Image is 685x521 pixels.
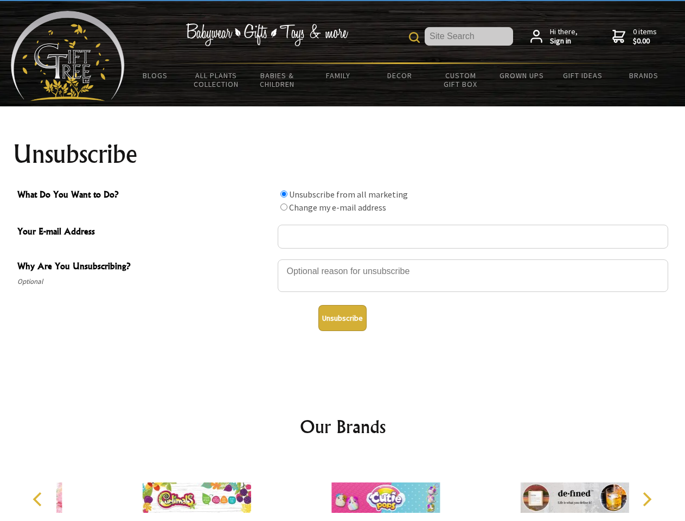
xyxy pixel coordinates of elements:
h1: Unsubscribe [13,141,673,167]
a: 0 items$0.00 [612,27,657,46]
img: Babyware - Gifts - Toys and more... [11,11,125,101]
img: Babywear - Gifts - Toys & more [185,23,348,46]
a: Custom Gift Box [430,64,491,96]
button: Unsubscribe [318,305,367,331]
img: product search [409,32,420,43]
span: What Do You Want to Do? [17,188,272,204]
span: Why Are You Unsubscribing? [17,259,272,275]
span: Hi there, [550,27,578,46]
input: What Do You Want to Do? [280,204,287,211]
a: BLOGS [125,64,186,87]
label: Change my e-mail address [289,202,386,213]
button: Previous [27,487,51,511]
label: Unsubscribe from all marketing [289,189,408,200]
a: Babies & Children [247,64,308,96]
input: Your E-mail Address [278,225,668,249]
a: Hi there,Sign in [530,27,578,46]
span: Your E-mail Address [17,225,272,240]
input: Site Search [425,27,513,46]
a: Decor [369,64,430,87]
a: Grown Ups [491,64,552,87]
button: Next [635,487,658,511]
strong: $0.00 [633,36,657,46]
span: Optional [17,275,272,288]
h2: Our Brands [22,414,664,440]
span: 0 items [633,27,657,46]
input: What Do You Want to Do? [280,190,287,198]
a: All Plants Collection [186,64,247,96]
a: Family [308,64,369,87]
strong: Sign in [550,36,578,46]
a: Gift Ideas [552,64,613,87]
textarea: Why Are You Unsubscribing? [278,259,668,292]
a: Brands [613,64,675,87]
